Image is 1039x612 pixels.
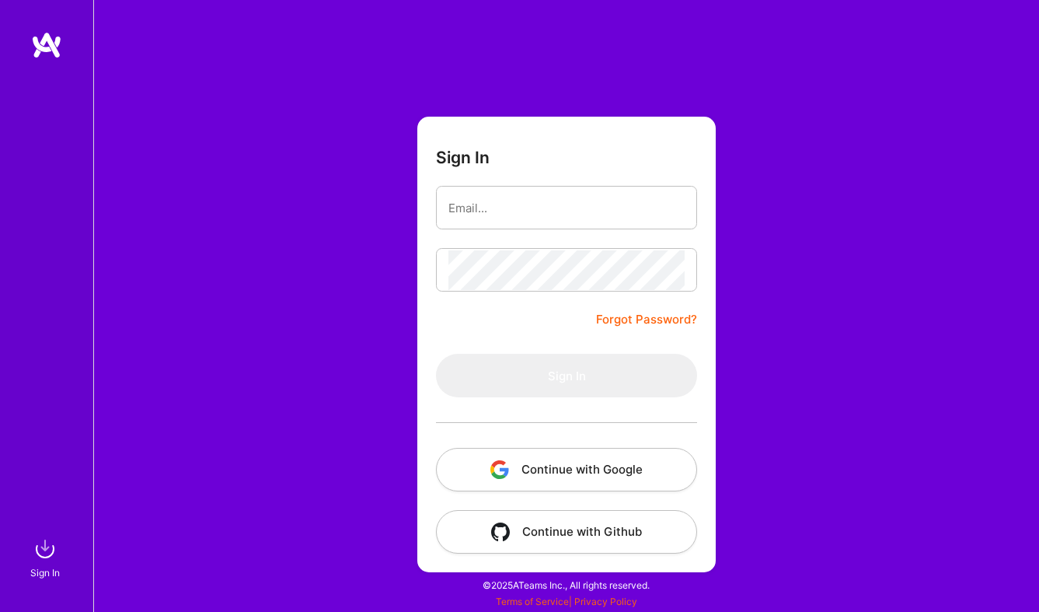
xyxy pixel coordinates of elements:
[596,310,697,329] a: Forgot Password?
[574,596,637,607] a: Privacy Policy
[31,31,62,59] img: logo
[436,148,490,167] h3: Sign In
[436,354,697,397] button: Sign In
[30,533,61,565] img: sign in
[448,188,685,228] input: Email...
[491,523,510,541] img: icon
[496,596,637,607] span: |
[33,533,61,581] a: sign inSign In
[490,460,509,479] img: icon
[93,565,1039,604] div: © 2025 ATeams Inc., All rights reserved.
[436,448,697,491] button: Continue with Google
[436,510,697,554] button: Continue with Github
[496,596,569,607] a: Terms of Service
[30,565,60,581] div: Sign In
